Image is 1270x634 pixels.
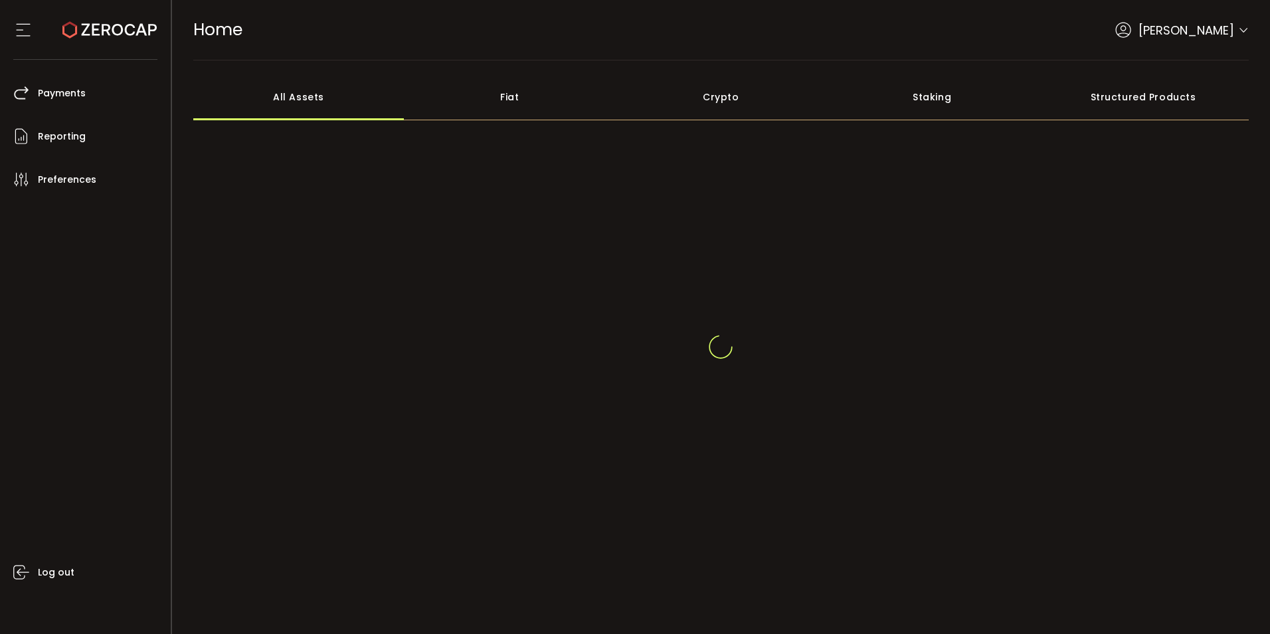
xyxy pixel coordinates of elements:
[38,563,74,582] span: Log out
[193,18,242,41] span: Home
[615,74,826,120] div: Crypto
[38,127,86,146] span: Reporting
[193,74,405,120] div: All Assets
[38,84,86,103] span: Payments
[404,74,615,120] div: Fiat
[1138,21,1234,39] span: [PERSON_NAME]
[1038,74,1249,120] div: Structured Products
[826,74,1038,120] div: Staking
[38,170,96,189] span: Preferences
